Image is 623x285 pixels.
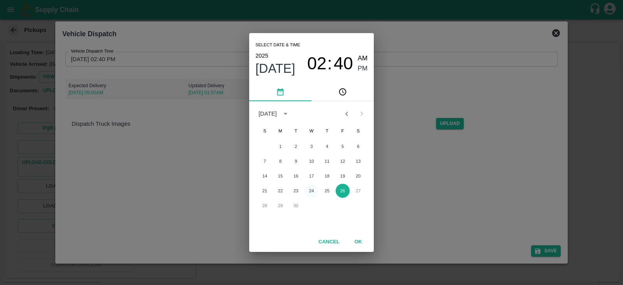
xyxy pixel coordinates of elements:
[289,184,303,198] button: 23
[307,53,327,74] button: 02
[304,123,319,139] span: Wednesday
[273,184,287,198] button: 22
[279,107,292,120] button: calendar view is open, switch to year view
[327,53,332,74] span: :
[358,53,368,64] button: AM
[336,169,350,183] button: 19
[258,154,272,168] button: 7
[336,139,350,153] button: 5
[255,51,268,61] button: 2025
[255,39,300,51] span: Select date & time
[339,106,354,121] button: Previous month
[258,169,272,183] button: 14
[346,235,371,249] button: OK
[249,83,311,101] button: pick date
[304,139,319,153] button: 3
[259,109,277,118] div: [DATE]
[255,61,295,76] button: [DATE]
[289,154,303,168] button: 9
[273,139,287,153] button: 1
[336,123,350,139] span: Friday
[351,154,365,168] button: 13
[351,169,365,183] button: 20
[304,169,319,183] button: 17
[258,184,272,198] button: 21
[304,154,319,168] button: 10
[320,154,334,168] button: 11
[351,123,365,139] span: Saturday
[320,184,334,198] button: 25
[273,123,287,139] span: Monday
[273,154,287,168] button: 8
[358,63,368,74] button: PM
[320,139,334,153] button: 4
[311,83,374,101] button: pick time
[336,154,350,168] button: 12
[334,53,353,74] button: 40
[304,184,319,198] button: 24
[289,169,303,183] button: 16
[258,123,272,139] span: Sunday
[351,139,365,153] button: 6
[336,184,350,198] button: 26
[315,235,343,249] button: Cancel
[320,169,334,183] button: 18
[289,123,303,139] span: Tuesday
[289,139,303,153] button: 2
[273,169,287,183] button: 15
[320,123,334,139] span: Thursday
